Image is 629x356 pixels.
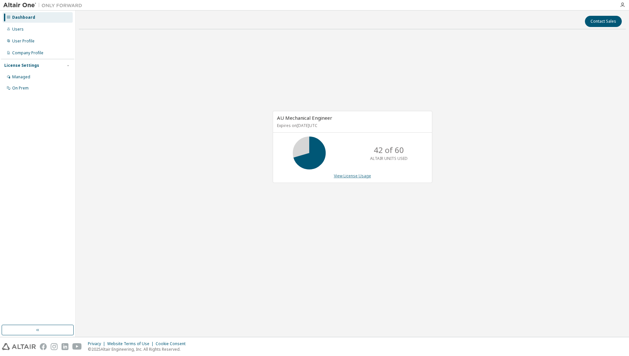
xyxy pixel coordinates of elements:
[12,27,24,32] div: Users
[88,341,107,346] div: Privacy
[4,63,39,68] div: License Settings
[51,343,58,350] img: instagram.svg
[88,346,189,352] p: © 2025 Altair Engineering, Inc. All Rights Reserved.
[40,343,47,350] img: facebook.svg
[277,123,426,128] p: Expires on [DATE] UTC
[374,144,404,156] p: 42 of 60
[12,86,29,91] div: On Prem
[585,16,622,27] button: Contact Sales
[62,343,68,350] img: linkedin.svg
[370,156,408,161] p: ALTAIR UNITS USED
[72,343,82,350] img: youtube.svg
[277,114,332,121] span: AU Mechanical Engineer
[3,2,86,9] img: Altair One
[2,343,36,350] img: altair_logo.svg
[12,74,30,80] div: Managed
[12,15,35,20] div: Dashboard
[156,341,189,346] div: Cookie Consent
[334,173,371,179] a: View License Usage
[12,50,43,56] div: Company Profile
[107,341,156,346] div: Website Terms of Use
[12,38,35,44] div: User Profile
